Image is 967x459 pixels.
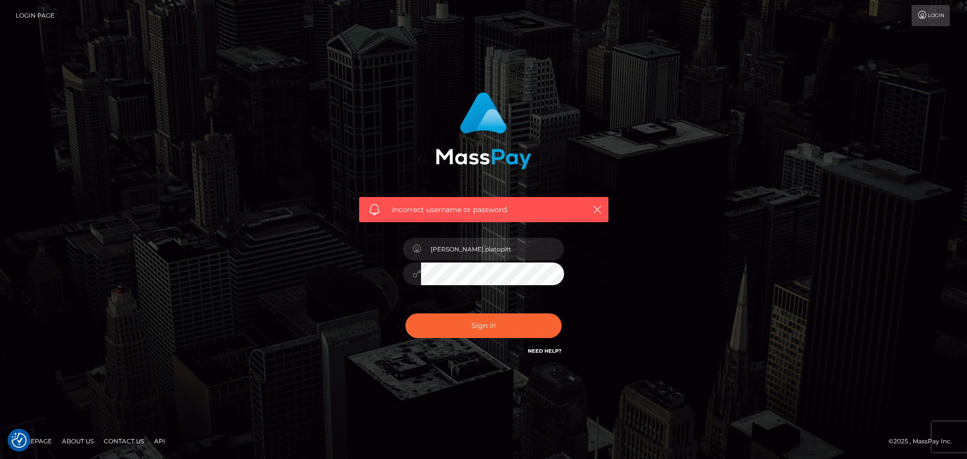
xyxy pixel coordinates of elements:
[912,5,950,26] a: Login
[405,313,562,338] button: Sign in
[11,433,56,449] a: Homepage
[12,433,27,448] img: Revisit consent button
[100,433,148,449] a: Contact Us
[392,205,576,215] span: Incorrect username or password.
[58,433,98,449] a: About Us
[12,433,27,448] button: Consent Preferences
[436,92,531,169] img: MassPay Login
[528,348,562,354] a: Need Help?
[16,5,54,26] a: Login Page
[150,433,169,449] a: API
[421,238,564,260] input: Username...
[888,436,959,447] div: © 2025 , MassPay Inc.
